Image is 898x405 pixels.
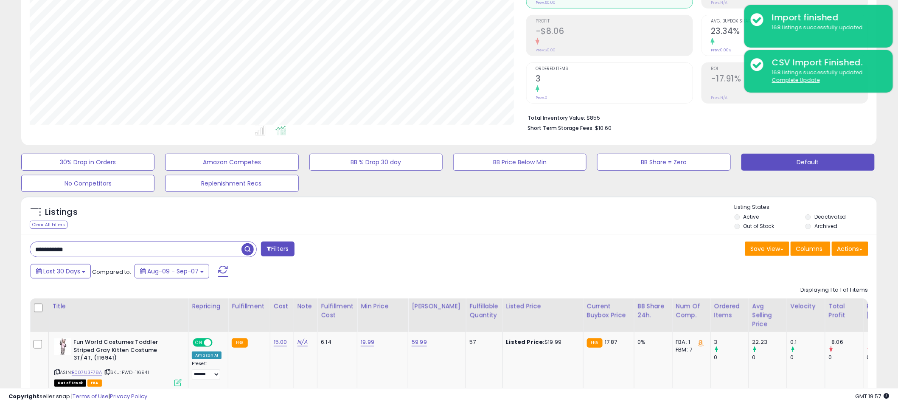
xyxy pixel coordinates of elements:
[274,338,287,346] a: 15.00
[638,302,669,320] div: BB Share 24h.
[321,302,354,320] div: Fulfillment Cost
[741,154,875,171] button: Default
[261,242,294,256] button: Filters
[297,338,308,346] a: N/A
[711,67,868,71] span: ROI
[587,338,603,348] small: FBA
[192,352,222,359] div: Amazon AI
[73,392,109,400] a: Terms of Use
[232,338,247,348] small: FBA
[21,175,154,192] button: No Competitors
[597,154,730,171] button: BB Share = Zero
[791,354,825,361] div: 0
[412,302,462,311] div: [PERSON_NAME]
[676,302,707,320] div: Num of Comp.
[832,242,868,256] button: Actions
[92,268,131,276] span: Compared to:
[361,302,404,311] div: Min Price
[791,338,825,346] div: 0.1
[297,302,314,311] div: Note
[45,206,78,218] h5: Listings
[711,95,727,100] small: Prev: N/A
[735,203,877,211] p: Listing States:
[766,24,887,32] div: 168 listings successfully updated.
[54,338,182,385] div: ASIN:
[165,175,298,192] button: Replenishment Recs.
[744,222,775,230] label: Out of Stock
[309,154,443,171] button: BB % Drop 30 day
[30,221,67,229] div: Clear All Filters
[744,213,759,220] label: Active
[110,392,147,400] a: Privacy Policy
[711,48,731,53] small: Prev: 0.00%
[31,264,91,278] button: Last 30 Days
[321,338,351,346] div: 6.14
[587,302,631,320] div: Current Buybox Price
[528,124,594,132] b: Short Term Storage Fees:
[772,76,820,84] u: Complete Update
[745,242,789,256] button: Save View
[791,302,822,311] div: Velocity
[8,392,39,400] strong: Copyright
[766,56,887,69] div: CSV Import Finished.
[192,361,222,380] div: Preset:
[412,338,427,346] a: 59.99
[361,338,374,346] a: 19.99
[814,222,837,230] label: Archived
[796,245,823,253] span: Columns
[814,213,846,220] label: Deactivated
[232,302,266,311] div: Fulfillment
[135,264,209,278] button: Aug-09 - Sep-07
[147,267,199,276] span: Aug-09 - Sep-07
[8,393,147,401] div: seller snap | |
[52,302,185,311] div: Title
[676,346,704,354] div: FBM: 7
[528,112,862,122] li: $855
[856,392,890,400] span: 2025-10-8 19:57 GMT
[605,338,617,346] span: 17.87
[87,380,102,387] span: FBA
[711,26,868,38] h2: 23.34%
[711,19,868,24] span: Avg. Buybox Share
[165,154,298,171] button: Amazon Competes
[676,338,704,346] div: FBA: 1
[595,124,612,132] span: $10.60
[714,302,745,320] div: Ordered Items
[829,302,860,320] div: Total Profit
[506,338,577,346] div: $19.99
[469,338,496,346] div: 57
[801,286,868,294] div: Displaying 1 to 1 of 1 items
[711,74,868,85] h2: -17.91%
[21,154,154,171] button: 30% Drop in Orders
[274,302,290,311] div: Cost
[54,380,86,387] span: All listings that are currently out of stock and unavailable for purchase on Amazon
[43,267,80,276] span: Last 30 Days
[194,339,204,346] span: ON
[211,339,225,346] span: OFF
[536,19,693,24] span: Profit
[72,369,102,376] a: B007U3F78A
[506,338,545,346] b: Listed Price:
[714,338,749,346] div: 3
[829,338,863,346] div: -8.06
[752,302,783,329] div: Avg Selling Price
[192,302,224,311] div: Repricing
[506,302,580,311] div: Listed Price
[752,338,787,346] div: 22.23
[528,114,585,121] b: Total Inventory Value:
[536,26,693,38] h2: -$8.06
[536,48,556,53] small: Prev: $0.00
[73,338,177,364] b: Fun World Costumes Toddler Striped Gray Kitten Costume 3T/4T, (116941)
[766,69,887,84] div: 168 listings successfully updated.
[469,302,499,320] div: Fulfillable Quantity
[791,242,831,256] button: Columns
[453,154,587,171] button: BB Price Below Min
[536,67,693,71] span: Ordered Items
[104,369,149,376] span: | SKU: FWD-116941
[54,338,71,355] img: 41TSHD96SRL._SL40_.jpg
[752,354,787,361] div: 0
[536,74,693,85] h2: 3
[829,354,863,361] div: 0
[714,354,749,361] div: 0
[638,338,666,346] div: 0%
